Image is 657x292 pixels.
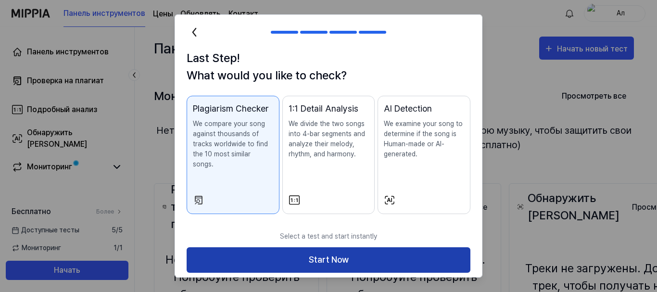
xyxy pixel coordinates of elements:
[193,102,273,115] div: Plagiarism Checker
[187,247,470,273] button: Start Now
[187,226,470,247] p: Select a test and start instantly
[378,96,470,214] button: AI DetectionWe examine your song to determine if the song is Human-made or AI-generated.
[187,96,279,214] button: Plagiarism CheckerWe compare your song against thousands of tracks worldwide to find the 10 most ...
[289,119,369,159] p: We divide the two songs into 4-bar segments and analyze their melody, rhythm, and harmony.
[384,102,464,115] div: AI Detection
[384,119,464,159] p: We examine your song to determine if the song is Human-made or AI-generated.
[187,50,470,84] h1: Last Step! What would you like to check?
[193,119,273,169] p: We compare your song against thousands of tracks worldwide to find the 10 most similar songs.
[289,102,369,115] div: 1:1 Detail Analysis
[282,96,375,214] button: 1:1 Detail AnalysisWe divide the two songs into 4-bar segments and analyze their melody, rhythm, ...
